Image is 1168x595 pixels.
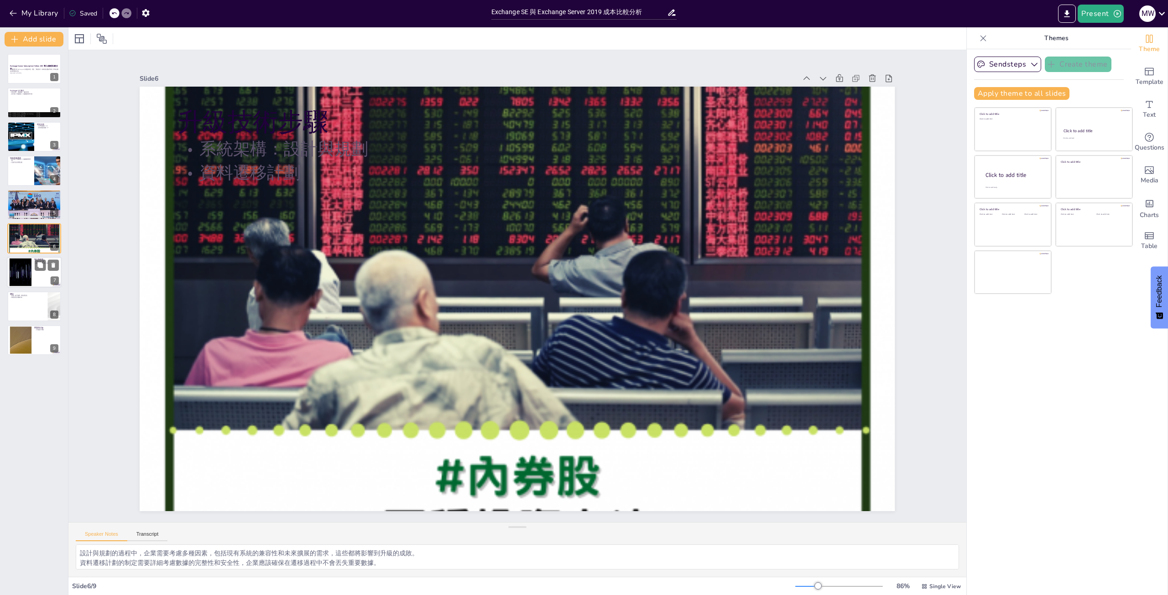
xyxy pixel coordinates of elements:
p: 系統架構：設計與規劃 [10,227,58,229]
p: Themes [991,27,1122,49]
p: 本簡報將分析 Exchange SE 的產品特性、現況、升級需求、成本比較及施工時程，幫助企業做出明智的決策。 [10,69,58,72]
p: 產品定位：雲端優先、靈活部署 [10,91,58,93]
p: 問題與討論 [34,326,58,329]
div: 2 [7,88,61,118]
div: 8 [7,291,61,321]
div: Change the overall theme [1131,27,1168,60]
div: 1 [7,54,61,84]
p: 新功能：智能搜索、AI 驅動的郵件分類 [10,158,31,161]
div: 9 [50,344,58,352]
p: 資料遷移計劃 [156,241,787,538]
div: Add a table [1131,224,1168,257]
div: Slide 6 / 9 [72,582,795,590]
div: 2 [50,107,58,115]
div: 3 [7,122,61,152]
button: Present [1078,5,1123,23]
p: Exchange SE 簡介 [10,89,58,92]
div: 6 [50,243,58,251]
strong: Exchange Server Subscription Edition (SE) 導入規劃與比較分析 [10,65,58,70]
div: 86 % [892,582,914,590]
div: 7 [7,257,62,288]
p: 規劃：XXX 時間 [34,261,59,263]
div: 8 [50,310,58,319]
div: Click to add title [985,171,1044,179]
button: Duplicate Slide [35,260,46,271]
div: Click to add text [980,213,1000,216]
div: Click to add title [1064,128,1124,134]
p: 現況分析 [37,123,58,126]
p: Exchange SE 與 Exchange Server 2019 的主要差異 [10,193,58,195]
div: Add images, graphics, shapes or video [1131,159,1168,191]
p: 新功能：智能搜索、AI 驅動的郵件分類 [10,93,58,95]
div: Get real-time input from your audience [1131,126,1168,159]
p: 風險評估與推動方向 [10,296,45,298]
textarea: 設計與規劃的過程中，企業需要考慮多種因素，包括現有系統的兼容性和未來擴展的需求，這些都將影響到升級的成敗。 資料遷移計劃的制定需要詳細考慮數據的完整性和安全性，企業應該確保在遷移過程中不會丟失重... [76,544,959,569]
button: Export to PowerPoint [1058,5,1076,23]
p: 升級技術步驟 [133,282,768,590]
div: Add charts and graphs [1131,191,1168,224]
span: Template [1136,77,1163,87]
button: My Library [7,6,62,21]
div: Click to add text [980,118,1045,120]
div: Click to add text [1024,213,1045,216]
div: Click to add title [1061,160,1126,163]
button: Create theme [1045,57,1111,72]
div: 4 [50,175,58,183]
div: M W [1139,5,1156,22]
div: Click to add title [980,112,1045,116]
p: Generated with [URL] [10,72,58,74]
p: 資料遷移計劃 [10,228,58,230]
button: Delete Slide [48,260,59,271]
div: Saved [69,9,97,18]
button: Speaker Notes [76,531,127,541]
p: 測試、切換與正式上線 [34,262,59,264]
p: 施工時程表 [34,258,59,261]
span: Position [96,33,107,44]
button: Apply theme to all slides [974,87,1069,100]
div: 5 [7,190,61,220]
p: 總結 [10,292,45,295]
p: 升級技術步驟 [10,225,58,228]
div: Add ready made slides [1131,60,1168,93]
p: 系統架構：設計與規劃 [146,262,777,560]
button: Add slide [5,32,63,47]
span: Feedback [1155,275,1163,307]
div: Click to add text [1063,137,1124,140]
span: Theme [1139,44,1160,54]
p: - 歡迎提出問題 [34,329,58,331]
span: Text [1143,110,1156,120]
div: Add text boxes [1131,93,1168,126]
button: Feedback - Show survey [1151,266,1168,328]
button: M W [1139,5,1156,23]
div: Click to add text [1061,213,1090,216]
button: Transcript [127,531,168,541]
p: 台灣信箱數：XXX [37,125,58,127]
span: Media [1141,176,1158,186]
p: 技術升級需求 [10,157,31,160]
div: Layout [72,31,87,46]
span: Questions [1135,143,1164,153]
p: 成本與比較 [10,191,58,193]
div: Click to add text [1002,213,1022,216]
button: Sendsteps [974,57,1041,72]
div: 4 [7,155,61,186]
div: 9 [7,325,61,355]
span: Charts [1140,210,1159,220]
p: 支援平台與管理介面 [10,162,31,164]
div: 3 [50,141,58,149]
span: Table [1141,241,1158,251]
p: 2019 的缺點 [10,195,58,197]
div: 7 [51,277,59,285]
div: Click to add title [1061,207,1126,211]
div: Click to add body [985,186,1043,189]
p: 新加坡信箱數：YYY [37,127,58,129]
div: 5 [50,209,58,217]
input: Insert title [491,6,667,19]
div: Click to add text [1096,213,1125,216]
div: 6 [7,223,61,254]
p: 效益：提升效率、增強安全性 [10,295,45,297]
span: Single View [929,583,961,590]
div: Click to add title [980,207,1045,211]
div: 1 [50,73,58,81]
